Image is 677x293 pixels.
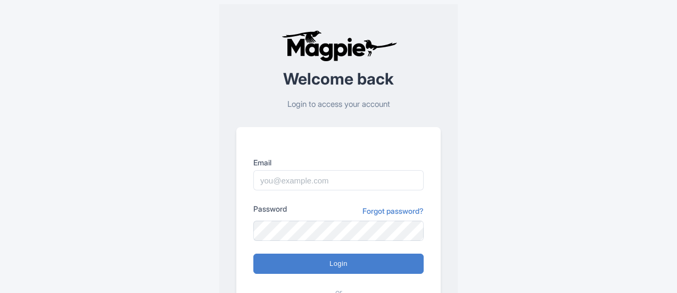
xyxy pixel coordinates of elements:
[236,70,441,88] h2: Welcome back
[253,170,424,190] input: you@example.com
[253,254,424,274] input: Login
[279,30,399,62] img: logo-ab69f6fb50320c5b225c76a69d11143b.png
[236,98,441,111] p: Login to access your account
[253,157,424,168] label: Email
[253,203,287,214] label: Password
[362,205,424,216] a: Forgot password?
